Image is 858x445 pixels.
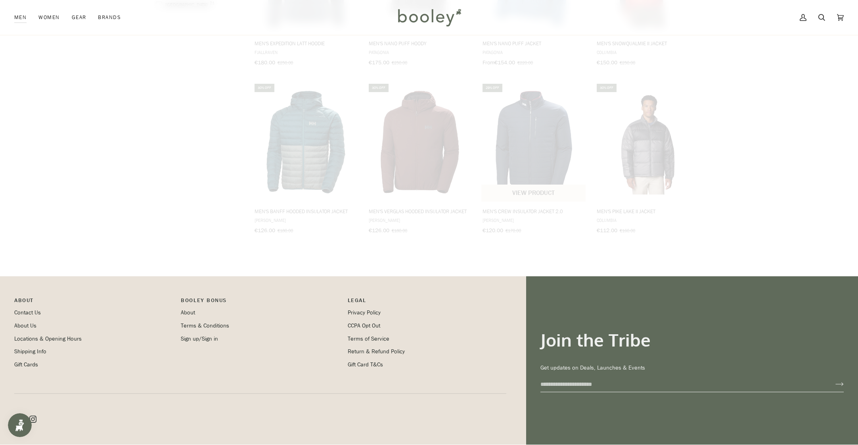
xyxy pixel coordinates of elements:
[14,361,38,368] a: Gift Cards
[540,364,844,372] p: Get updates on Deals, Launches & Events
[348,296,506,308] p: Pipeline_Footer Sub
[181,335,218,343] a: Sign up/Sign in
[348,309,381,316] a: Privacy Policy
[540,329,844,351] h3: Join the Tribe
[348,361,383,368] a: Gift Card T&Cs
[181,309,195,316] a: About
[348,348,405,355] a: Return & Refund Policy
[38,13,59,21] span: Women
[181,322,229,329] a: Terms & Conditions
[348,335,389,343] a: Terms of Service
[14,348,46,355] a: Shipping Info
[14,309,41,316] a: Contact Us
[823,378,844,391] button: Join
[14,322,36,329] a: About Us
[540,377,823,392] input: your-email@example.com
[8,413,32,437] iframe: Button to open loyalty program pop-up
[348,322,380,329] a: CCPA Opt Out
[181,296,339,308] p: Booley Bonus
[14,13,27,21] span: Men
[98,13,121,21] span: Brands
[14,296,173,308] p: Pipeline_Footer Main
[395,6,464,29] img: Booley
[14,335,82,343] a: Locations & Opening Hours
[72,13,86,21] span: Gear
